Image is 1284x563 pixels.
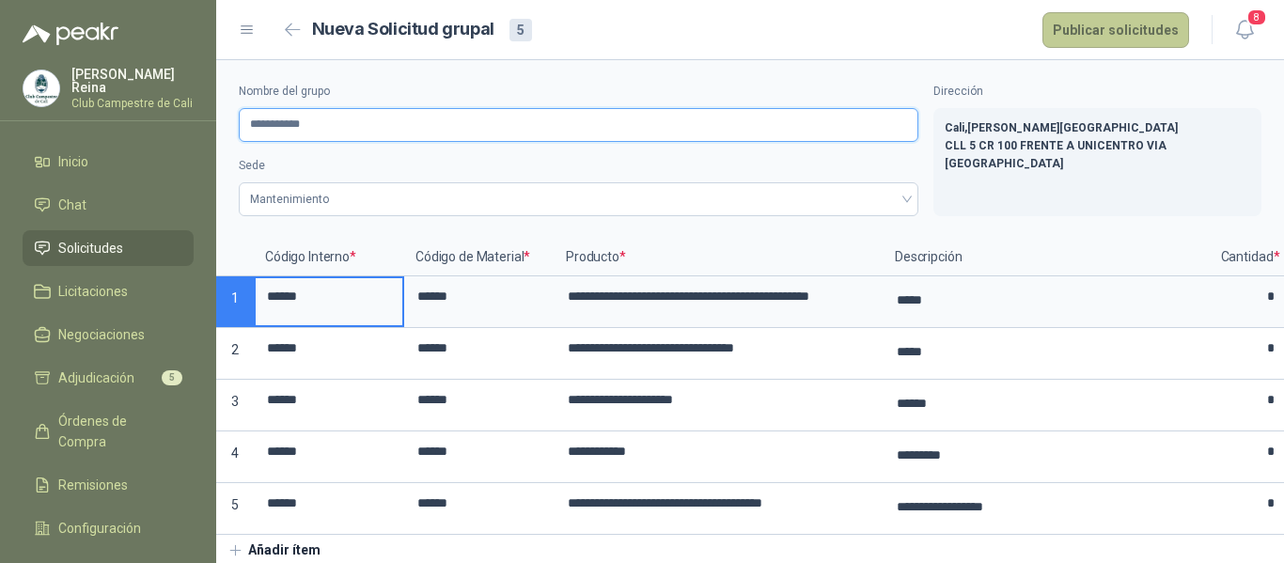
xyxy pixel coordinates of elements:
[250,185,907,213] span: Mantenimiento
[71,98,194,109] p: Club Campestre de Cali
[1228,13,1261,47] button: 8
[58,411,176,452] span: Órdenes de Compra
[216,431,254,483] p: 4
[23,230,194,266] a: Solicitudes
[58,475,128,495] span: Remisiones
[58,368,134,388] span: Adjudicación
[1042,12,1189,48] button: Publicar solicitudes
[23,510,194,546] a: Configuración
[933,83,1261,101] label: Dirección
[58,151,88,172] span: Inicio
[23,403,194,460] a: Órdenes de Compra
[884,239,1213,276] p: Descripción
[23,23,118,45] img: Logo peakr
[945,137,1250,173] p: CLL 5 CR 100 FRENTE A UNICENTRO VIA [GEOGRAPHIC_DATA]
[216,380,254,431] p: 3
[945,119,1250,137] p: Cali , [PERSON_NAME][GEOGRAPHIC_DATA]
[254,239,404,276] p: Código Interno
[58,324,145,345] span: Negociaciones
[23,187,194,223] a: Chat
[23,70,59,106] img: Company Logo
[216,483,254,535] p: 5
[23,317,194,352] a: Negociaciones
[58,518,141,539] span: Configuración
[58,238,123,258] span: Solicitudes
[58,195,86,215] span: Chat
[23,467,194,503] a: Remisiones
[239,157,918,175] label: Sede
[23,144,194,180] a: Inicio
[239,83,918,101] label: Nombre del grupo
[216,328,254,380] p: 2
[509,19,532,41] div: 5
[1246,8,1267,26] span: 8
[23,274,194,309] a: Licitaciones
[71,68,194,94] p: [PERSON_NAME] Reina
[162,370,182,385] span: 5
[23,360,194,396] a: Adjudicación5
[216,276,254,328] p: 1
[555,239,884,276] p: Producto
[312,16,494,43] h2: Nueva Solicitud grupal
[404,239,555,276] p: Código de Material
[58,281,128,302] span: Licitaciones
